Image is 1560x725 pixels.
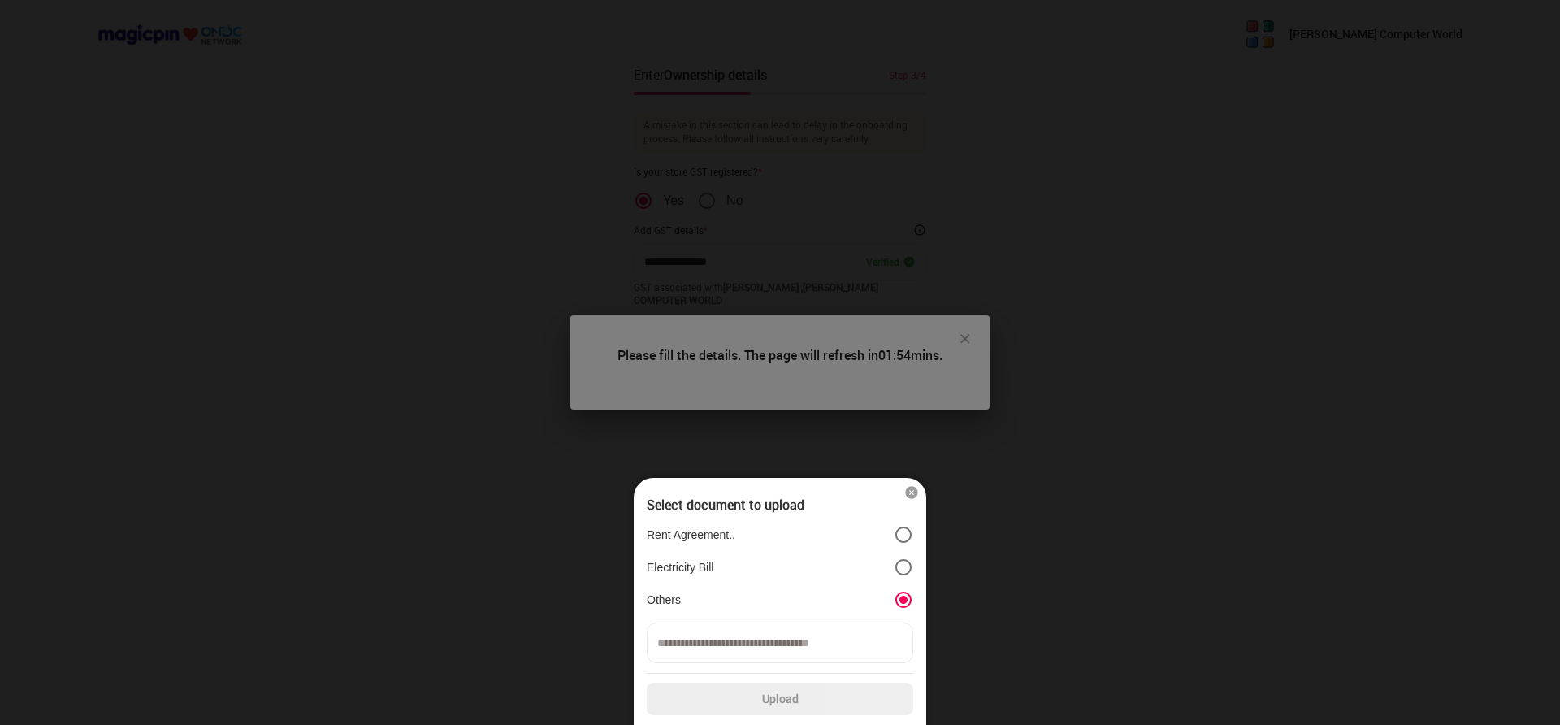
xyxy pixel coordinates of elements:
[903,484,920,501] img: cross_icon.7ade555c.svg
[647,593,681,607] p: Others
[647,519,913,616] div: position
[647,560,713,575] p: Electricity Bill
[647,527,735,542] p: Rent Agreement..
[647,497,913,512] div: Select document to upload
